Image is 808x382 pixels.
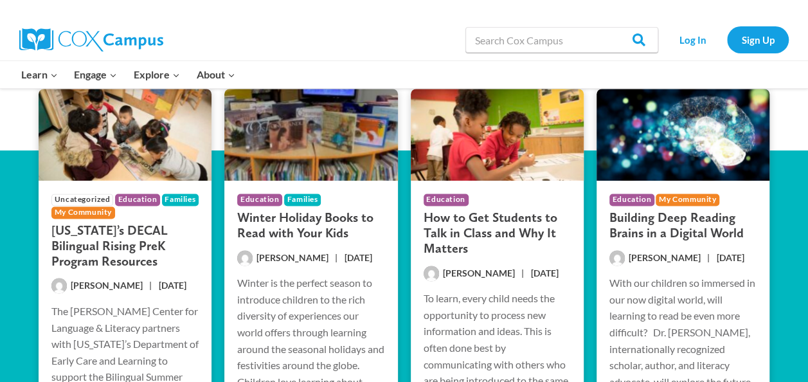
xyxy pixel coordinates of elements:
span: [PERSON_NAME] [443,268,515,278]
h3: How to Get Students to Talk in Class and Why It Matters [424,210,571,256]
span: Families [284,194,321,206]
time: [DATE] [531,266,559,280]
span: [PERSON_NAME] [629,252,701,263]
nav: Primary Navigation [13,61,243,88]
button: Child menu of Explore [125,61,188,88]
img: Georgia’s DECAL Bilingual Rising PreK Program Resources [34,86,216,183]
h3: Building Deep Reading Brains in a Digital World [609,210,757,241]
span: [PERSON_NAME] [71,280,143,291]
button: Child menu of About [188,61,244,88]
input: Search Cox Campus [465,27,658,53]
span: My Community [656,194,719,206]
span: Education [115,194,160,206]
a: Log In [665,26,721,53]
a: Sign Up [727,26,789,53]
span: Education [424,194,469,206]
time: [DATE] [717,251,744,265]
button: Child menu of Learn [13,61,66,88]
h3: Winter Holiday Books to Read with Your Kids [237,210,384,241]
h3: [US_STATE]’s DECAL Bilingual Rising PreK Program Resources [51,223,199,269]
button: Child menu of Engage [66,61,126,88]
span: Families [162,194,199,206]
time: [DATE] [159,278,186,293]
span: My Community [51,206,115,219]
span: Education [237,194,282,206]
span: [PERSON_NAME] [256,252,328,263]
nav: Secondary Navigation [665,26,789,53]
img: Building Deep Reading Brains in a Digital World [592,86,774,183]
span: Education [609,194,654,206]
img: How to Get Students to Talk in Class and Why It Matters [406,86,588,183]
img: Cox Campus [19,28,163,51]
span: Uncategorized [51,194,113,206]
img: Winter Holiday Books to Read with Your Kids [220,86,402,183]
time: [DATE] [345,251,372,265]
